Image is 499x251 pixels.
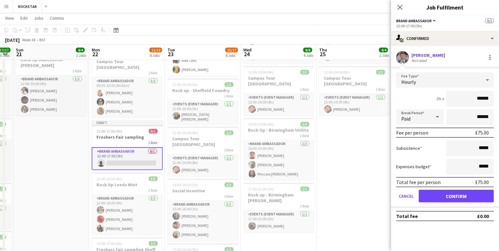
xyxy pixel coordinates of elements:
app-card-role: Brand Ambassador3/316:00-20:00 (4h)[PERSON_NAME][PERSON_NAME]Princess [PERSON_NAME] [243,140,314,180]
h3: Rock up - Birmingham [PERSON_NAME] [243,192,314,203]
div: Total fee per person [396,179,441,185]
h3: Campus Tour [GEOGRAPHIC_DATA] [243,75,314,87]
app-job-card: 09:30-16:00 (6h30m)3/3Campus Tour [GEOGRAPHIC_DATA]1 RoleBrand Ambassador3/309:30-16:00 (6h30m)[P... [92,50,163,117]
app-card-role: Brand Ambassador2/209:30-16:00 (6h30m)Alex Cells[PERSON_NAME] [167,45,239,76]
span: 12:00-16:00 (4h) [97,176,122,181]
span: 4/4 [379,48,388,52]
span: 11:00-16:00 (5h) [173,82,198,87]
div: 2 Jobs [76,53,86,58]
span: 3/3 [300,122,309,127]
app-card-role: Brand Ambassador3/312:00-16:00 (4h)[PERSON_NAME][PERSON_NAME][PERSON_NAME] [16,76,87,116]
span: View [5,15,14,21]
div: £75.00 [475,179,489,185]
div: Confirmed [391,31,499,46]
label: Subsistence [396,145,422,151]
span: 3/3 [225,182,233,187]
span: 12:00-20:00 (8h) [248,70,274,75]
div: £75.00 [475,129,489,136]
div: 12:00-16:00 (4h)3/3Rock Up Manchester [PERSON_NAME]1 RoleBrand Ambassador3/312:00-16:00 (4h)[PERS... [16,48,87,116]
div: 16:00-20:00 (4h)3/3Rock Up - Birmingham Utilita1 RoleBrand Ambassador3/316:00-20:00 (4h)[PERSON_N... [243,118,314,180]
div: BST [39,37,46,42]
app-card-role: Events (Event Manager)1/112:00-20:00 (8h)[PERSON_NAME] [167,155,239,176]
div: 8 Jobs [150,53,162,58]
span: 1 Role [376,87,385,92]
span: 12:00-20:00 (8h) [173,130,198,135]
span: Paid [401,116,410,122]
button: Brand Ambassador [396,18,437,23]
app-job-card: 11:00-16:00 (5h)1/1Rock up - Sheffield Foundry1 RoleEvents (Event Manager)1/111:00-16:00 (5h)[MED... [167,78,239,124]
div: Not rated [411,58,428,63]
button: ROCKSTAR [13,0,42,13]
a: Edit [18,14,30,22]
span: 4/4 [76,48,85,52]
button: Confirm [419,190,494,202]
span: 15:00-16:00 (1h) [173,182,198,187]
span: 3/3 [149,176,158,181]
span: 1 Role [148,140,158,145]
app-card-role: Brand Ambassador3/312:00-16:00 (4h)[PERSON_NAME][PERSON_NAME][PERSON_NAME] [92,195,163,235]
h3: Freshers Fair sampling [92,134,163,140]
span: 12:00-20:00 (8h) [324,70,350,75]
span: 24 [242,50,252,58]
span: 1/1 [300,70,309,75]
span: 8/8 [303,48,312,52]
span: 1 Role [224,194,233,199]
app-job-card: 12:00-20:00 (8h)1/1Campus Tour [GEOGRAPHIC_DATA]1 RoleEvents (Event Manager)1/112:00-20:00 (8h)[P... [167,127,239,176]
span: 1 Role [300,87,309,92]
app-job-card: 15:00-16:00 (1h)3/3Social incentive1 RoleBrand Ambassador3/315:00-16:00 (1h)[PERSON_NAME][PERSON_... [167,179,239,241]
span: Sun [16,47,23,53]
h3: Campus Tour [GEOGRAPHIC_DATA] [167,136,239,147]
span: 1/1 [225,130,233,135]
span: 1 Role [300,133,309,138]
span: 1 Role [148,70,158,75]
app-job-card: 12:00-20:00 (8h)1/1Campus Tour [GEOGRAPHIC_DATA]1 RoleEvents (Event Manager)1/112:00-20:00 (8h)[P... [319,66,390,116]
span: 11/12 [149,48,162,52]
span: Tue [167,47,175,53]
app-job-card: 17:00-22:00 (5h)1/1Rock up - Birmingham [PERSON_NAME]1 RoleEvents (Event Manager)1/117:00-22:00 (... [243,183,314,232]
app-card-role: Brand Ambassador3/315:00-16:00 (1h)[PERSON_NAME][PERSON_NAME][PERSON_NAME] [167,201,239,241]
app-job-card: 12:00-20:00 (8h)1/1Campus Tour [GEOGRAPHIC_DATA]1 RoleEvents (Event Manager)1/112:00-20:00 (8h)[P... [243,66,314,116]
h3: Rock Up Leeds Mint [92,182,163,188]
span: Thu [319,47,327,53]
div: Total fee [396,213,418,219]
span: 12:00-17:00 (5h) [97,129,122,134]
span: 1/1 [300,187,309,191]
a: View [3,14,16,22]
app-card-role: Events (Event Manager)1/111:00-16:00 (5h)[MEDICAL_DATA][PERSON_NAME] [167,101,239,124]
span: Week 38 [21,37,37,42]
app-card-role: Events (Event Manager)1/112:00-20:00 (8h)[PERSON_NAME] [243,94,314,116]
span: Wed [243,47,252,53]
span: 1/1 [225,82,233,87]
a: Jobs [31,14,46,22]
div: [PERSON_NAME] [411,52,445,58]
span: Brand Ambassador [396,18,432,23]
h3: Social incentive [167,188,239,194]
span: Edit [20,15,28,21]
span: 16:00-20:00 (4h) [248,122,274,127]
span: 1 Role [224,94,233,98]
span: 0/1 [149,129,158,134]
div: 4 Jobs [304,53,313,58]
span: 1 Role [73,69,82,73]
span: 21 [15,50,23,58]
span: Hourly [401,79,416,85]
span: Jobs [34,15,43,21]
app-job-card: 12:00-16:00 (4h)3/3Rock Up Leeds Mint1 RoleBrand Ambassador3/312:00-16:00 (4h)[PERSON_NAME][PERSO... [92,173,163,235]
h3: Rock Up Manchester [PERSON_NAME] [16,57,87,68]
h3: Campus Tour [GEOGRAPHIC_DATA] [319,75,390,87]
span: 17:00-22:00 (5h) [248,187,274,191]
span: 1/1 [376,70,385,75]
span: Mon [92,47,100,53]
span: 25 [318,50,327,58]
span: Comms [50,15,64,21]
div: [DATE] [5,37,20,43]
span: 22 [91,50,100,58]
app-card-role: Brand Ambassador3/309:30-16:00 (6h30m)[PERSON_NAME][PERSON_NAME][PERSON_NAME] [92,77,163,117]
